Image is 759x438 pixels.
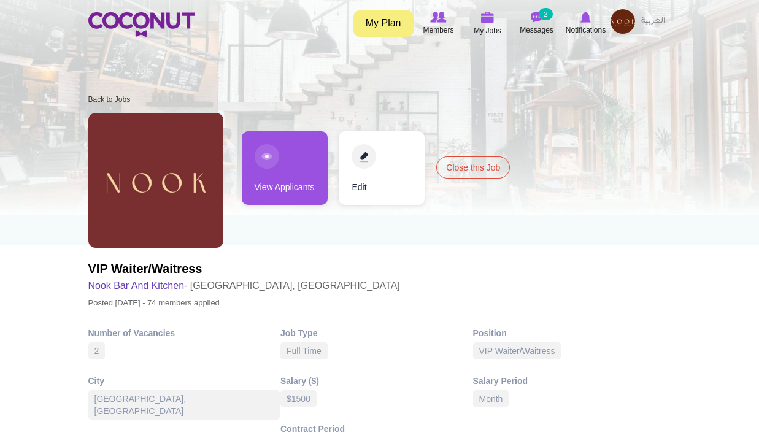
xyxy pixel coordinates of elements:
small: 2 [539,8,552,20]
div: Contract Period [280,423,473,435]
a: Back to Jobs [88,95,131,104]
img: Messages [531,12,543,23]
span: My Jobs [474,25,501,37]
span: Messages [520,24,553,36]
h3: - [GEOGRAPHIC_DATA], [GEOGRAPHIC_DATA] [88,277,400,294]
a: My Jobs My Jobs [463,9,512,38]
img: Notifications [580,12,591,23]
div: City [88,375,281,387]
a: My Plan [353,10,414,37]
div: Full Time [280,342,328,359]
p: Posted [DATE] - 74 members applied [88,294,400,312]
a: Messages Messages 2 [512,9,561,37]
div: $1500 [280,390,317,407]
div: Salary Period [473,375,666,387]
a: Edit [339,131,425,205]
div: Number of Vacancies [88,327,281,339]
h2: VIP Waiter/Waitress [88,260,400,277]
span: Notifications [566,24,606,36]
a: Nook Bar And Kitchen [88,280,185,291]
div: [GEOGRAPHIC_DATA], [GEOGRAPHIC_DATA] [88,390,280,420]
img: Browse Members [430,12,446,23]
a: Notifications Notifications [561,9,611,37]
a: Browse Members Members [414,9,463,37]
a: Close this Job [436,156,510,179]
div: Position [473,327,666,339]
img: My Jobs [481,12,495,23]
a: العربية [635,9,671,34]
div: Job Type [280,327,473,339]
div: 2 [88,342,106,359]
span: Members [423,24,453,36]
div: Salary ($) [280,375,473,387]
div: VIP Waiter/Waitress [473,342,561,359]
a: View Applicants [242,131,328,205]
img: Home [88,12,195,37]
div: Month [473,390,509,407]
